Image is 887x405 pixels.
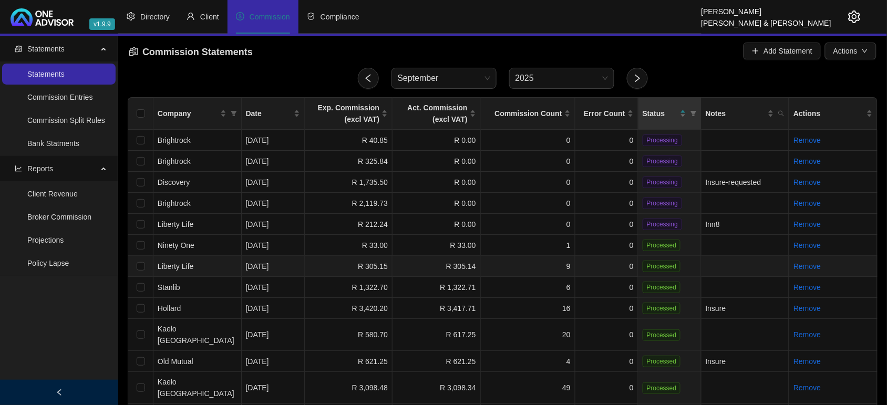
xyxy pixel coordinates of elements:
[305,193,393,214] td: R 2,119.73
[397,102,468,125] span: Act. Commission (excl VAT)
[575,372,638,404] td: 0
[242,372,305,404] td: [DATE]
[643,303,681,314] span: Processed
[776,106,787,121] span: search
[789,98,878,130] th: Actions
[27,259,69,267] a: Policy Lapse
[27,45,65,53] span: Statements
[236,12,244,20] span: dollar
[242,151,305,172] td: [DATE]
[158,357,193,366] span: Old Mutual
[575,256,638,277] td: 0
[27,190,78,198] a: Client Revenue
[393,235,481,256] td: R 33.00
[11,8,74,26] img: 2df55531c6924b55f21c4cf5d4484680-logo-light.svg
[778,110,785,117] span: search
[158,178,190,186] span: Discovery
[481,235,575,256] td: 1
[793,220,821,229] a: Remove
[633,74,642,83] span: right
[643,382,681,394] span: Processed
[305,256,393,277] td: R 305.15
[702,351,790,372] td: Insure
[481,298,575,319] td: 16
[398,68,490,88] span: September
[142,47,253,57] span: Commission Statements
[242,172,305,193] td: [DATE]
[485,108,562,119] span: Commission Count
[27,164,53,173] span: Reports
[793,283,821,292] a: Remove
[27,139,79,148] a: Bank Statments
[575,298,638,319] td: 0
[580,108,625,119] span: Error Count
[158,304,181,313] span: Hollard
[305,151,393,172] td: R 325.84
[575,235,638,256] td: 0
[393,372,481,404] td: R 3,098.34
[393,98,481,130] th: Act. Commission (excl VAT)
[643,329,681,341] span: Processed
[187,12,195,20] span: user
[575,351,638,372] td: 0
[793,330,821,339] a: Remove
[393,151,481,172] td: R 0.00
[575,277,638,298] td: 0
[702,98,790,130] th: Notes
[242,235,305,256] td: [DATE]
[27,213,91,221] a: Broker Commission
[15,165,22,172] span: line-chart
[246,108,292,119] span: Date
[575,319,638,351] td: 0
[643,282,681,293] span: Processed
[575,151,638,172] td: 0
[321,13,359,21] span: Compliance
[702,298,790,319] td: Insure
[242,214,305,235] td: [DATE]
[481,193,575,214] td: 0
[158,241,194,250] span: Ninety One
[744,43,821,59] button: Add Statement
[690,110,697,117] span: filter
[305,319,393,351] td: R 580.70
[825,43,876,59] button: Actionsdown
[305,277,393,298] td: R 1,322.70
[242,277,305,298] td: [DATE]
[393,193,481,214] td: R 0.00
[27,236,64,244] a: Projections
[250,13,290,21] span: Commission
[27,116,105,124] a: Commission Split Rules
[793,136,821,144] a: Remove
[643,198,682,209] span: Processing
[305,235,393,256] td: R 33.00
[393,214,481,235] td: R 0.00
[158,262,193,271] span: Liberty Life
[393,319,481,351] td: R 617.25
[305,214,393,235] td: R 212.24
[393,351,481,372] td: R 621.25
[242,319,305,351] td: [DATE]
[643,356,681,367] span: Processed
[702,214,790,235] td: Inn8
[793,157,821,165] a: Remove
[158,325,234,345] span: Kaelo [GEOGRAPHIC_DATA]
[242,351,305,372] td: [DATE]
[393,277,481,298] td: R 1,322.71
[305,351,393,372] td: R 621.25
[229,106,239,121] span: filter
[752,47,759,55] span: plus
[702,14,831,26] div: [PERSON_NAME] & [PERSON_NAME]
[127,12,135,20] span: setting
[706,108,766,119] span: Notes
[793,304,821,313] a: Remove
[862,48,868,54] span: down
[393,298,481,319] td: R 3,417.71
[309,102,380,125] span: Exp. Commission (excl VAT)
[575,193,638,214] td: 0
[481,372,575,404] td: 49
[89,18,115,30] span: v1.9.9
[158,108,218,119] span: Company
[575,214,638,235] td: 0
[481,214,575,235] td: 0
[643,108,678,119] span: Status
